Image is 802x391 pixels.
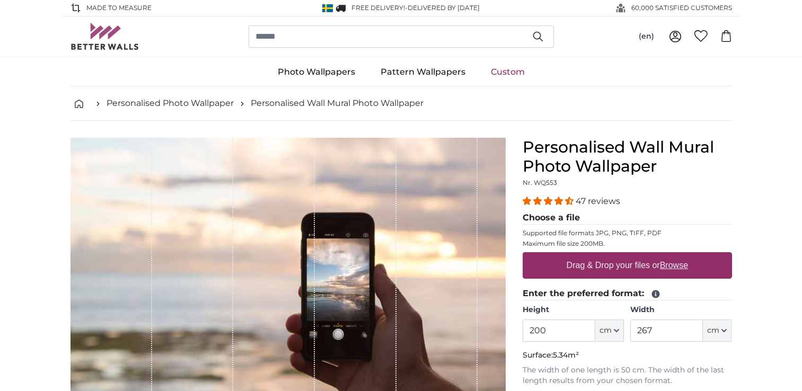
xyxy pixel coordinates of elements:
[523,305,624,315] label: Height
[630,27,663,46] button: (en)
[523,350,732,361] p: Surface:
[70,86,732,121] nav: breadcrumbs
[322,4,333,12] img: Sweden
[523,287,732,300] legend: Enter the preferred format:
[351,4,405,12] span: FREE delivery!
[523,138,732,176] h1: Personalised Wall Mural Photo Wallpaper
[523,239,732,248] p: Maximum file size 200MB.
[553,350,579,360] span: 5.34m²
[86,3,152,13] span: Made to Measure
[368,58,478,86] a: Pattern Wallpapers
[251,97,424,110] a: Personalised Wall Mural Photo Wallpaper
[600,325,612,336] span: cm
[707,325,719,336] span: cm
[405,4,480,12] span: -
[523,211,732,225] legend: Choose a file
[70,23,139,50] img: Betterwalls
[478,58,537,86] a: Custom
[631,3,732,13] span: 60,000 SATISFIED CUSTOMERS
[703,319,732,342] button: cm
[576,196,620,206] span: 47 reviews
[630,305,732,315] label: Width
[523,179,557,186] span: Nr. WQ553
[107,97,234,110] a: Personalised Photo Wallpaper
[523,196,576,206] span: 4.38 stars
[523,365,732,386] p: The width of one length is 50 cm. The width of the last length results from your chosen format.
[523,229,732,237] p: Supported file formats JPG, PNG, TIFF, PDF
[408,4,480,12] span: Delivered by [DATE]
[265,58,368,86] a: Photo Wallpapers
[595,319,624,342] button: cm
